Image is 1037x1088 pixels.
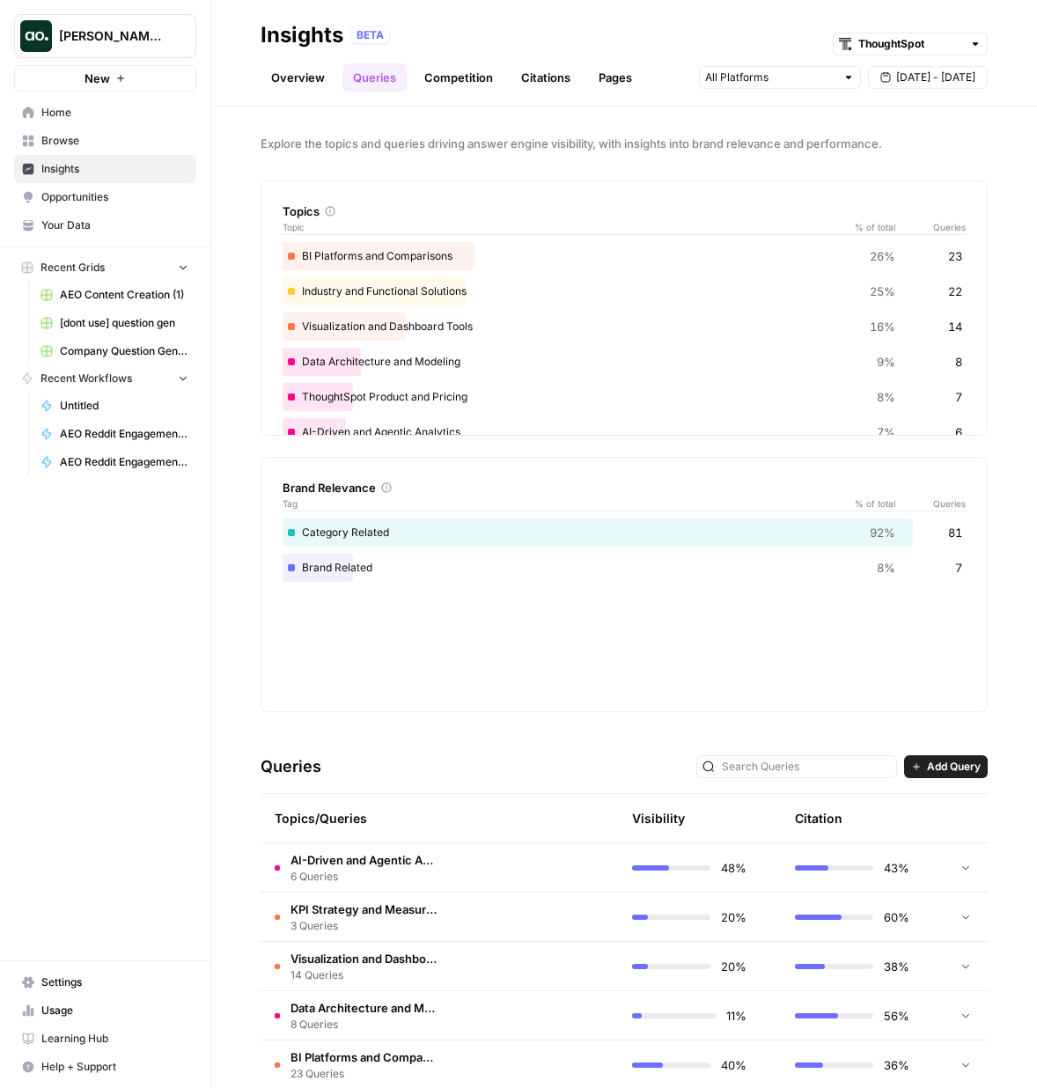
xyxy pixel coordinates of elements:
[41,161,188,177] span: Insights
[33,309,196,337] a: [dont use] question gen
[291,950,437,967] span: Visualization and Dashboard Tools
[842,220,895,234] span: % of total
[870,524,895,541] span: 92%
[722,758,891,776] input: Search Queries
[14,183,196,211] a: Opportunities
[291,1066,437,1082] span: 23 Queries
[948,524,962,541] span: 81
[33,281,196,309] a: AEO Content Creation (1)
[884,859,909,877] span: 43%
[14,365,196,392] button: Recent Workflows
[870,283,895,300] span: 25%
[858,35,962,53] input: ThoughtSpot
[896,70,975,85] span: [DATE] - [DATE]
[884,1056,909,1074] span: 36%
[283,518,966,547] div: Category Related
[41,1031,188,1047] span: Learning Hub
[283,220,842,234] span: Topic
[85,70,110,87] span: New
[33,420,196,448] a: AEO Reddit Engagement - Fork
[884,1007,909,1025] span: 56%
[283,479,966,496] div: Brand Relevance
[877,559,895,577] span: 8%
[283,418,966,446] div: AI-Driven and Agentic Analytics
[41,974,188,990] span: Settings
[59,27,165,45] span: [PERSON_NAME] Test
[884,908,909,926] span: 60%
[726,1007,746,1025] span: 11%
[291,1017,437,1033] span: 8 Queries
[588,63,643,92] a: Pages
[20,20,52,52] img: Dillon Test Logo
[948,247,962,265] span: 23
[283,242,966,270] div: BI Platforms and Comparisons
[14,996,196,1025] a: Usage
[877,353,895,371] span: 9%
[291,967,437,983] span: 14 Queries
[350,26,390,44] div: BETA
[283,496,842,511] span: Tag
[721,1056,746,1074] span: 40%
[895,496,966,511] span: Queries
[721,958,746,975] span: 20%
[283,277,966,305] div: Industry and Functional Solutions
[955,388,962,406] span: 7
[948,283,962,300] span: 22
[283,202,966,220] div: Topics
[291,918,437,934] span: 3 Queries
[895,220,966,234] span: Queries
[14,1025,196,1053] a: Learning Hub
[41,189,188,205] span: Opportunities
[33,392,196,420] a: Untitled
[795,794,842,842] div: Citation
[705,69,835,86] input: All Platforms
[870,318,895,335] span: 16%
[414,63,504,92] a: Competition
[14,99,196,127] a: Home
[721,908,746,926] span: 20%
[261,63,335,92] a: Overview
[14,65,196,92] button: New
[884,958,909,975] span: 38%
[291,999,437,1017] span: Data Architecture and Modeling
[261,754,321,779] h3: Queries
[40,260,105,276] span: Recent Grids
[948,318,962,335] span: 14
[632,810,685,827] div: Visibility
[60,454,188,470] span: AEO Reddit Engagement - Fork
[14,211,196,239] a: Your Data
[283,383,966,411] div: ThoughtSpot Product and Pricing
[870,247,895,265] span: 26%
[842,496,895,511] span: % of total
[283,312,966,341] div: Visualization and Dashboard Tools
[904,755,988,778] button: Add Query
[60,287,188,303] span: AEO Content Creation (1)
[40,371,132,386] span: Recent Workflows
[14,127,196,155] a: Browse
[261,21,343,49] div: Insights
[41,105,188,121] span: Home
[14,254,196,281] button: Recent Grids
[14,155,196,183] a: Insights
[291,1048,437,1066] span: BI Platforms and Comparisons
[60,343,188,359] span: Company Question Generation
[41,217,188,233] span: Your Data
[14,968,196,996] a: Settings
[60,398,188,414] span: Untitled
[877,388,895,406] span: 8%
[291,869,437,885] span: 6 Queries
[291,901,437,918] span: KPI Strategy and Measurement
[927,759,981,775] span: Add Query
[955,559,962,577] span: 7
[33,337,196,365] a: Company Question Generation
[291,851,437,869] span: AI-Driven and Agentic Analytics
[955,353,962,371] span: 8
[721,859,746,877] span: 48%
[41,1003,188,1018] span: Usage
[283,554,966,582] div: Brand Related
[868,66,988,89] button: [DATE] - [DATE]
[41,133,188,149] span: Browse
[342,63,407,92] a: Queries
[41,1059,188,1075] span: Help + Support
[14,1053,196,1081] button: Help + Support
